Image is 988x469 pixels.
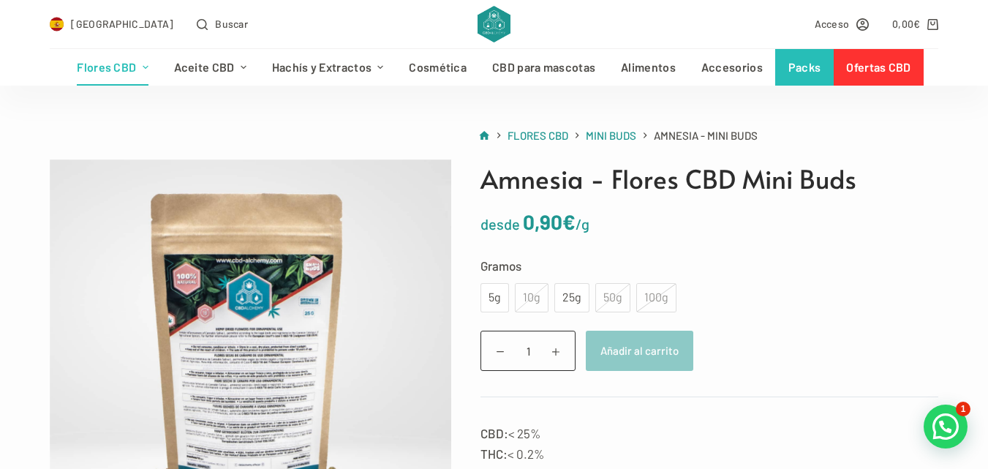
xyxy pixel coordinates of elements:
span: Flores CBD [508,129,568,142]
span: Buscar [215,15,248,32]
span: [GEOGRAPHIC_DATA] [71,15,173,32]
a: Carro de compra [892,15,938,32]
a: Flores CBD [508,127,568,145]
div: 25g [563,288,581,307]
a: Acceso [815,15,870,32]
input: Cantidad de productos [480,331,576,371]
bdi: 0,00 [892,18,921,30]
a: Aceite CBD [161,49,259,86]
a: Packs [775,49,834,86]
a: Alimentos [608,49,689,86]
span: Acceso [815,15,850,32]
div: 5g [489,288,500,307]
span: € [562,209,576,234]
a: Ofertas CBD [834,49,924,86]
label: Gramos [480,255,938,276]
h1: Amnesia - Flores CBD Mini Buds [480,160,938,198]
span: € [913,18,920,30]
bdi: 0,90 [523,209,576,234]
a: Accesorios [688,49,775,86]
span: desde [480,215,520,233]
button: Añadir al carrito [586,331,693,371]
span: /g [576,215,589,233]
a: Hachís y Extractos [259,49,396,86]
a: Select Country [50,15,174,32]
button: Abrir formulario de búsqueda [197,15,248,32]
img: ES Flag [50,17,64,31]
span: Amnesia - Mini Buds [654,127,758,145]
a: Flores CBD [64,49,161,86]
img: CBD Alchemy [478,6,510,43]
strong: CBD: [480,426,508,440]
a: Mini Buds [586,127,636,145]
span: Mini Buds [586,129,636,142]
a: Cosmética [396,49,480,86]
a: CBD para mascotas [480,49,608,86]
nav: Menú de cabecera [64,49,924,86]
strong: THC: [480,446,508,461]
